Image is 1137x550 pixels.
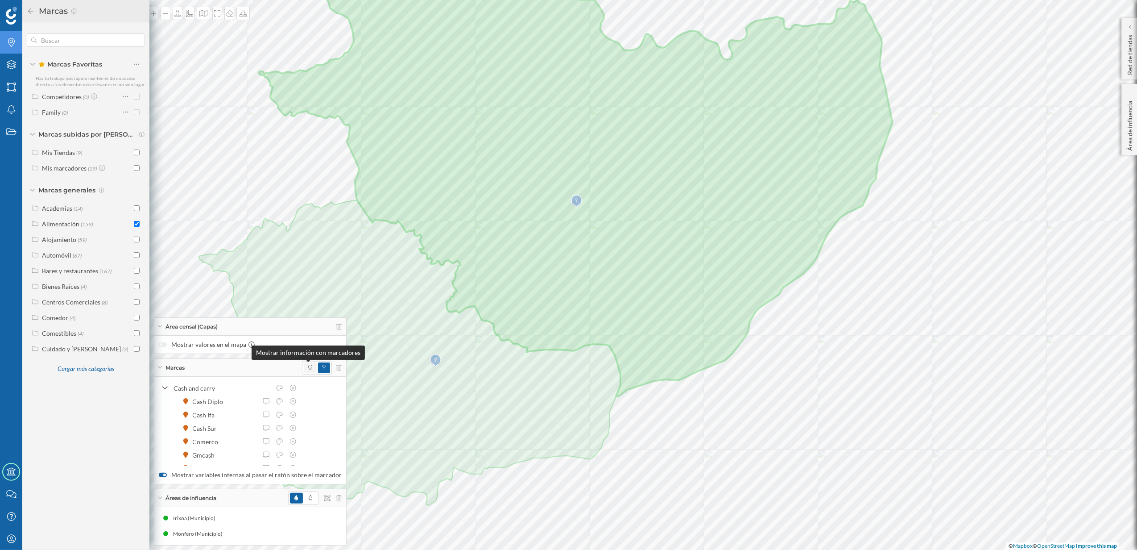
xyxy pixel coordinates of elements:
[99,267,112,275] span: (167)
[35,4,70,18] h2: Marcas
[159,340,342,349] label: Mostrar valores en el mapa
[42,267,98,275] div: Bares y restaurantes
[1013,542,1033,549] a: Mapbox
[6,7,17,25] img: Geoblink Logo
[52,361,119,377] div: Cargar más categorías
[42,149,75,156] div: Mis Tiendas
[36,75,145,87] span: Haz tu trabajo más rápido manteniendo un acceso directo a tus elementos más relevantes en un solo...
[83,93,89,100] span: (0)
[193,437,223,446] div: Comerco
[193,450,219,460] div: Gmcash
[193,464,232,473] div: Gros Mercat
[78,236,87,243] span: (59)
[42,345,121,353] div: Cuidado y [PERSON_NAME]
[42,314,68,321] div: Comedor
[73,251,82,259] span: (67)
[38,60,102,69] span: Marcas Favoritas
[1125,97,1134,151] p: Área de influencia
[42,220,79,228] div: Alimentación
[193,424,222,433] div: Cash Sur
[88,164,97,172] span: (19)
[1006,542,1119,550] div: © ©
[165,494,216,502] span: Áreas de influencia
[173,514,220,523] div: Irixoa (Municipio)
[42,329,76,337] div: Comestibles
[42,251,71,259] div: Automóvil
[42,283,79,290] div: Bienes Raíces
[42,236,76,243] div: Alojamiento
[18,6,50,14] span: Soporte
[42,164,87,172] div: Mis marcadores
[62,108,68,116] span: (0)
[193,410,219,420] div: Cash Ifa
[42,108,61,116] div: Family
[165,364,185,372] span: Marcas
[174,383,271,393] div: Cash and carry
[42,93,82,100] div: Competidores
[193,397,228,406] div: Cash Diplo
[74,204,83,212] span: (14)
[76,149,82,156] span: (9)
[42,298,100,306] div: Centros Comerciales
[165,323,218,331] span: Área censal (Capas)
[78,329,83,337] span: (4)
[81,220,93,228] span: (159)
[42,204,72,212] div: Academias
[1125,31,1134,75] p: Red de tiendas
[102,298,107,306] span: (8)
[1037,542,1075,549] a: OpenStreetMap
[70,314,75,321] span: (4)
[38,130,136,139] span: Marcas subidas por [PERSON_NAME]
[173,529,227,538] div: Monfero (Municipio)
[38,186,95,195] span: Marcas generales
[1076,542,1117,549] a: Improve this map
[159,471,342,479] label: Mostrar variables internas al pasar el ratón sobre el marcador
[81,283,87,290] span: (4)
[122,345,128,353] span: (3)
[252,346,365,360] div: Mostrar información con marcadores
